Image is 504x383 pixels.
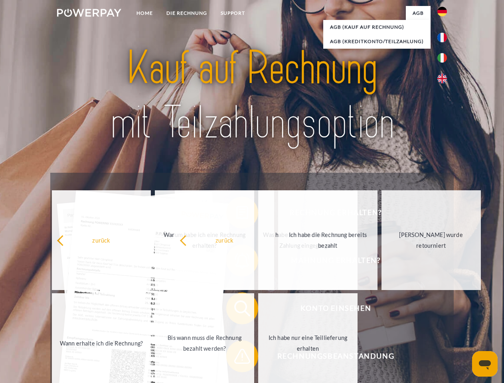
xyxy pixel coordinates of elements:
div: Bis wann muss die Rechnung bezahlt werden? [160,332,249,354]
a: agb [406,6,431,20]
div: Ich habe nur eine Teillieferung erhalten [263,332,353,354]
div: Ich habe die Rechnung bereits bezahlt [283,229,373,251]
img: title-powerpay_de.svg [76,38,428,153]
img: de [437,7,447,16]
a: SUPPORT [214,6,252,20]
iframe: Schaltfläche zum Öffnen des Messaging-Fensters [472,351,498,377]
img: logo-powerpay-white.svg [57,9,121,17]
div: zurück [57,235,146,245]
div: Warum habe ich eine Rechnung erhalten? [160,229,249,251]
div: [PERSON_NAME] wurde retourniert [386,229,476,251]
img: it [437,53,447,63]
a: AGB (Kauf auf Rechnung) [323,20,431,34]
img: fr [437,33,447,42]
a: Home [130,6,160,20]
a: AGB (Kreditkonto/Teilzahlung) [323,34,431,49]
div: zurück [180,235,269,245]
a: DIE RECHNUNG [160,6,214,20]
div: Wann erhalte ich die Rechnung? [57,338,146,348]
img: en [437,74,447,83]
